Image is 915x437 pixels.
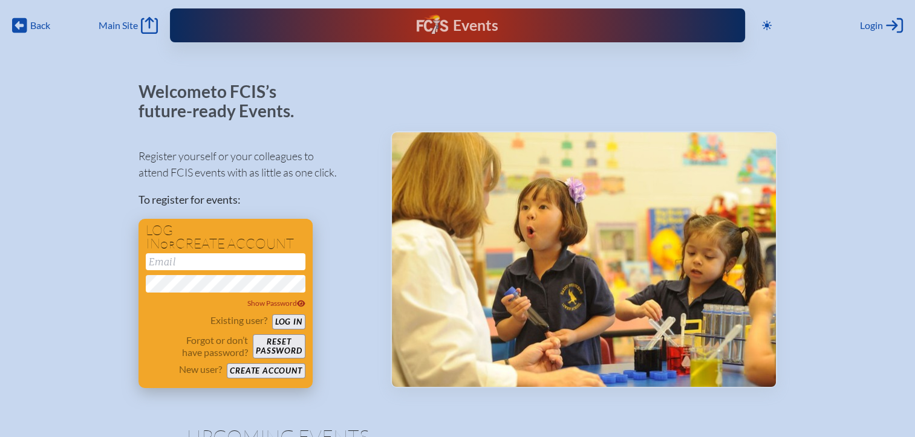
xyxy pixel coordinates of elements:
button: Resetpassword [253,334,305,358]
h1: Log in create account [146,224,305,251]
span: Login [860,19,883,31]
p: To register for events: [138,192,371,208]
p: Existing user? [210,314,267,326]
button: Log in [272,314,305,329]
input: Email [146,253,305,270]
span: Main Site [99,19,138,31]
button: Create account [227,363,305,378]
span: or [160,239,175,251]
span: Back [30,19,50,31]
p: Register yourself or your colleagues to attend FCIS events with as little as one click. [138,148,371,181]
span: Show Password [247,299,305,308]
p: Forgot or don’t have password? [146,334,249,358]
div: FCIS Events — Future ready [333,15,582,36]
p: Welcome to FCIS’s future-ready Events. [138,82,308,120]
p: New user? [179,363,222,375]
img: Events [392,132,776,387]
a: Main Site [99,17,158,34]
